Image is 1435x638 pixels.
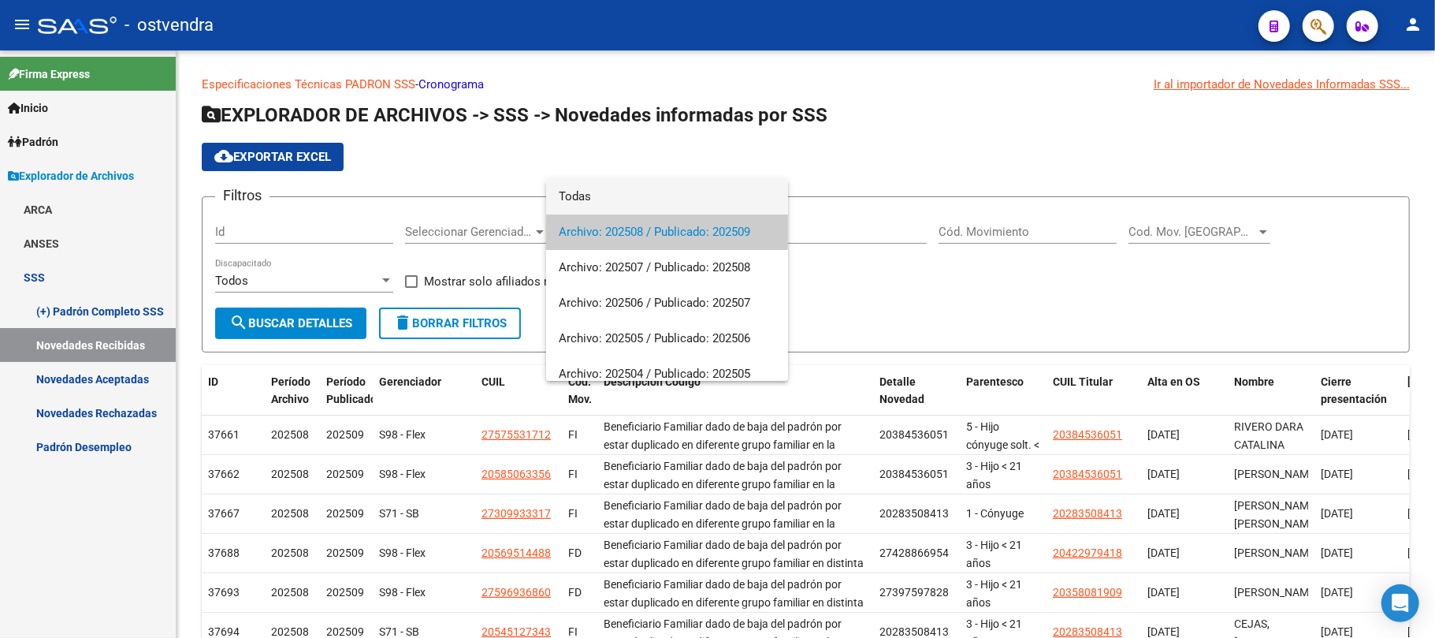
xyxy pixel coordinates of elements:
[559,179,775,215] span: Todas
[1381,584,1419,622] div: Open Intercom Messenger
[559,215,775,250] span: Archivo: 202508 / Publicado: 202509
[559,356,775,392] span: Archivo: 202504 / Publicado: 202505
[559,250,775,285] span: Archivo: 202507 / Publicado: 202508
[559,285,775,321] span: Archivo: 202506 / Publicado: 202507
[559,321,775,356] span: Archivo: 202505 / Publicado: 202506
